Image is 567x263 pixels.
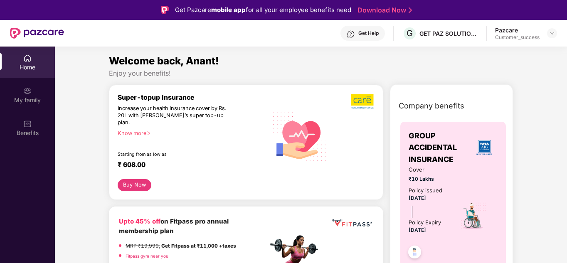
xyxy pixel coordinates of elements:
[161,243,236,249] strong: Get Fitpass at ₹11,000 +taxes
[347,30,355,38] img: svg+xml;base64,PHN2ZyBpZD0iSGVscC0zMngzMiIgeG1sbnM9Imh0dHA6Ly93d3cudzMub3JnLzIwMDAvc3ZnIiB3aWR0aD...
[109,69,513,78] div: Enjoy your benefits!
[409,218,441,227] div: Policy Expiry
[409,195,426,201] span: [DATE]
[119,217,229,235] b: on Fitpass pro annual membership plan
[10,28,64,39] img: New Pazcare Logo
[495,34,540,41] div: Customer_success
[495,26,540,34] div: Pazcare
[146,131,151,135] span: right
[118,93,268,101] div: Super-topup Insurance
[23,54,32,62] img: svg+xml;base64,PHN2ZyBpZD0iSG9tZSIgeG1sbnM9Imh0dHA6Ly93d3cudzMub3JnLzIwMDAvc3ZnIiB3aWR0aD0iMjAiIG...
[126,253,168,258] a: Fitpass gym near you
[119,217,160,225] b: Upto 45% off
[109,55,219,67] span: Welcome back, Anant!
[358,30,379,37] div: Get Help
[409,227,426,233] span: [DATE]
[211,6,246,14] strong: mobile app
[126,243,160,249] del: MRP ₹19,999,
[407,28,413,38] span: G
[409,186,442,195] div: Policy issued
[459,201,487,230] img: icon
[161,6,169,14] img: Logo
[357,6,409,15] a: Download Now
[409,175,448,183] span: ₹10 Lakhs
[351,93,375,109] img: b5dec4f62d2307b9de63beb79f102df3.png
[23,120,32,128] img: svg+xml;base64,PHN2ZyBpZD0iQmVuZWZpdHMiIHhtbG5zPSJodHRwOi8vd3d3LnczLm9yZy8yMDAwL3N2ZyIgd2lkdGg9Ij...
[23,87,32,95] img: svg+xml;base64,PHN2ZyB3aWR0aD0iMjAiIGhlaWdodD0iMjAiIHZpZXdCb3g9IjAgMCAyMCAyMCIgZmlsbD0ibm9uZSIgeG...
[549,30,555,37] img: svg+xml;base64,PHN2ZyBpZD0iRHJvcGRvd24tMzJ4MzIiIHhtbG5zPSJodHRwOi8vd3d3LnczLm9yZy8yMDAwL3N2ZyIgd2...
[268,103,332,169] img: svg+xml;base64,PHN2ZyB4bWxucz0iaHR0cDovL3d3dy53My5vcmcvMjAwMC9zdmciIHhtbG5zOnhsaW5rPSJodHRwOi8vd3...
[409,130,471,165] span: GROUP ACCIDENTAL INSURANCE
[409,6,412,15] img: Stroke
[118,161,259,171] div: ₹ 608.00
[175,5,351,15] div: Get Pazcare for all your employee benefits need
[118,130,263,136] div: Know more
[118,179,151,191] button: Buy Now
[118,105,232,126] div: Increase your health insurance cover by Rs. 20L with [PERSON_NAME]’s super top-up plan.
[331,216,373,230] img: fppp.png
[419,29,478,37] div: GET PAZ SOLUTIONS PRIVATE LIMTED
[118,152,232,157] div: Starting from as low as
[473,136,496,159] img: insurerLogo
[409,165,448,174] span: Cover
[399,100,464,112] span: Company benefits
